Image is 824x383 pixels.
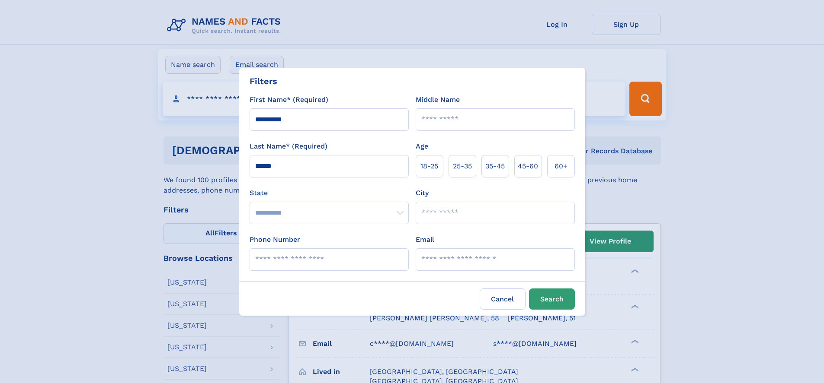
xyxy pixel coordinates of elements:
span: 18‑25 [420,161,438,171]
label: Phone Number [250,234,300,245]
label: Age [416,141,428,152]
span: 25‑35 [453,161,472,171]
label: City [416,188,429,198]
span: 60+ [555,161,568,171]
label: Email [416,234,434,245]
span: 35‑45 [485,161,505,171]
label: State [250,188,409,198]
div: Filters [250,75,277,88]
label: Last Name* (Required) [250,141,327,152]
span: 45‑60 [518,161,538,171]
button: Search [529,288,575,310]
label: Cancel [480,288,526,310]
label: First Name* (Required) [250,95,328,105]
label: Middle Name [416,95,460,105]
